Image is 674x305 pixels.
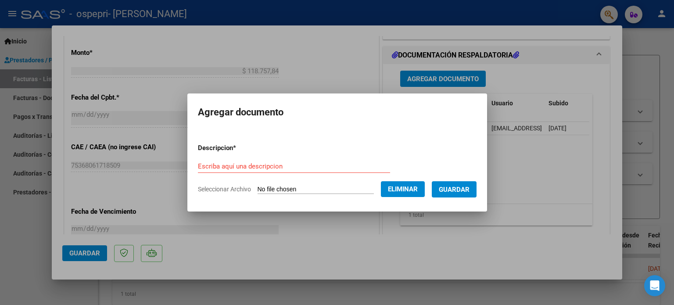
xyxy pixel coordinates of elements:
span: Guardar [439,186,470,194]
button: Eliminar [381,181,425,197]
span: Eliminar [388,185,418,193]
button: Guardar [432,181,477,197]
h2: Agregar documento [198,104,477,121]
div: Open Intercom Messenger [644,275,665,296]
p: Descripcion [198,143,282,153]
span: Seleccionar Archivo [198,186,251,193]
